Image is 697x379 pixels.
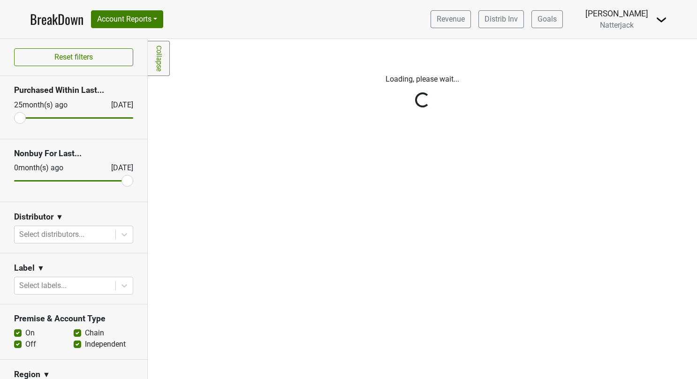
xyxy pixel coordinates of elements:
a: Revenue [431,10,471,28]
a: BreakDown [30,9,83,29]
a: Goals [531,10,563,28]
div: [PERSON_NAME] [585,8,648,20]
a: Collapse [148,41,170,76]
img: Dropdown Menu [656,14,667,25]
a: Distrib Inv [478,10,524,28]
button: Account Reports [91,10,163,28]
span: Natterjack [600,21,634,30]
p: Loading, please wait... [162,74,683,85]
